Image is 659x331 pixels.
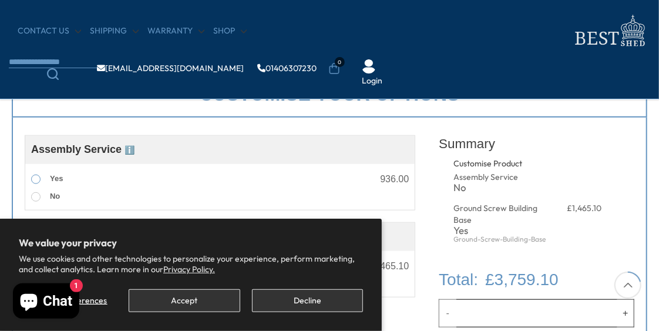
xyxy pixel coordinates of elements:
[453,236,549,243] div: Ground-Screw-Building-Base
[485,268,559,292] span: £3,759.10
[147,25,204,37] a: Warranty
[362,59,376,73] img: User Icon
[453,158,601,170] div: Customise Product
[439,299,456,327] button: Decrease quantity
[453,226,549,236] div: Yes
[456,299,617,327] input: Quantity
[335,57,345,67] span: 0
[328,63,340,75] a: 0
[362,75,382,87] a: Login
[567,203,601,213] span: £1,465.10
[568,12,650,50] img: logo
[125,145,135,155] span: ℹ️
[453,183,549,193] div: No
[9,283,83,322] inbox-online-store-chat: Shopify online store chat
[380,175,409,184] div: 936.00
[617,299,634,327] button: Increase quantity
[90,25,139,37] a: Shipping
[50,174,63,183] span: Yes
[453,172,549,183] div: Assembly Service
[257,64,317,72] a: 01406307230
[31,143,135,155] span: Assembly Service
[213,25,247,37] a: Shop
[252,289,363,312] button: Decline
[18,25,81,37] a: CONTACT US
[129,289,240,312] button: Accept
[19,238,363,248] h2: We value your privacy
[50,192,60,200] span: No
[375,262,409,271] div: 1465.10
[97,64,244,72] a: [EMAIL_ADDRESS][DOMAIN_NAME]
[163,264,215,275] a: Privacy Policy.
[453,203,549,226] div: Ground Screw Building Base
[19,253,363,275] p: We use cookies and other technologies to personalize your experience, perform marketing, and coll...
[439,129,634,158] div: Summary
[9,68,97,80] a: Search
